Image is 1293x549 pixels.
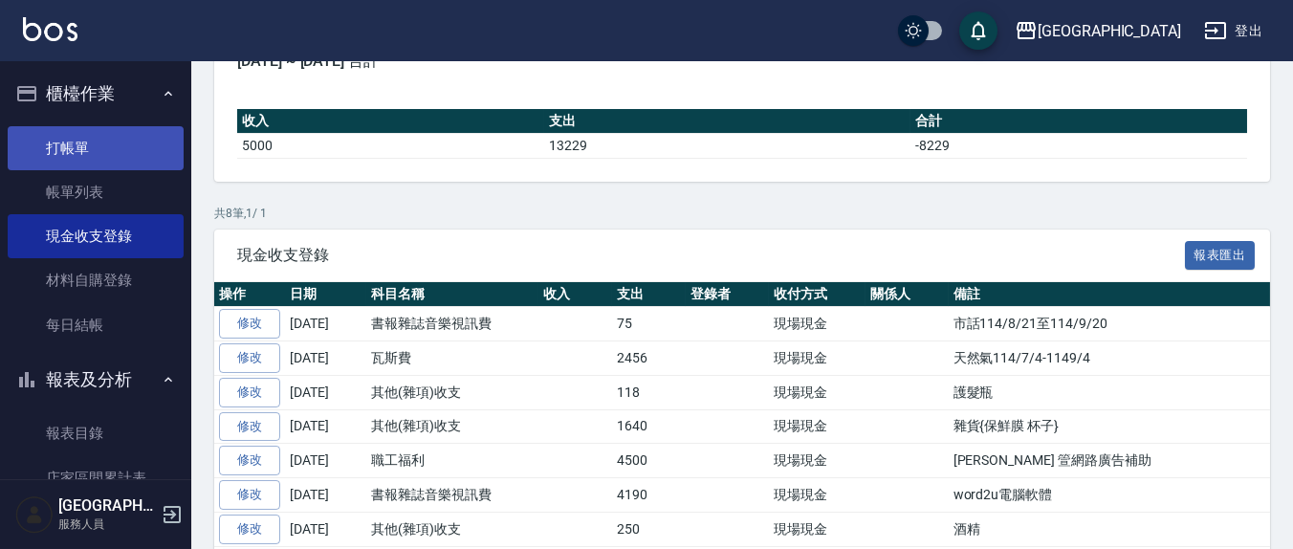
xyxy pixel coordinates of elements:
[769,512,866,546] td: 現場現金
[285,512,366,546] td: [DATE]
[366,512,538,546] td: 其他(雜項)收支
[366,341,538,376] td: 瓦斯費
[285,282,366,307] th: 日期
[8,214,184,258] a: 現金收支登錄
[612,282,686,307] th: 支出
[214,205,1270,222] p: 共 8 筆, 1 / 1
[285,478,366,513] td: [DATE]
[8,126,184,170] a: 打帳單
[366,282,538,307] th: 科目名稱
[237,246,1185,265] span: 現金收支登錄
[219,446,280,475] a: 修改
[866,282,949,307] th: 關係人
[237,109,544,134] th: 收入
[1196,13,1270,49] button: 登出
[769,444,866,478] td: 現場現金
[1007,11,1189,51] button: [GEOGRAPHIC_DATA]
[769,409,866,444] td: 現場現金
[366,375,538,409] td: 其他(雜項)收支
[219,343,280,373] a: 修改
[219,412,280,442] a: 修改
[612,375,686,409] td: 118
[538,282,612,307] th: 收入
[285,444,366,478] td: [DATE]
[285,409,366,444] td: [DATE]
[366,478,538,513] td: 書報雜誌音樂視訊費
[910,109,1247,134] th: 合計
[769,341,866,376] td: 現場現金
[612,512,686,546] td: 250
[15,495,54,534] img: Person
[219,480,280,510] a: 修改
[612,444,686,478] td: 4500
[214,282,285,307] th: 操作
[910,133,1247,158] td: -8229
[8,303,184,347] a: 每日結帳
[544,109,910,134] th: 支出
[285,341,366,376] td: [DATE]
[1038,19,1181,43] div: [GEOGRAPHIC_DATA]
[285,375,366,409] td: [DATE]
[8,258,184,302] a: 材料自購登錄
[8,355,184,405] button: 報表及分析
[1185,245,1256,263] a: 報表匯出
[8,69,184,119] button: 櫃檯作業
[612,341,686,376] td: 2456
[23,17,77,41] img: Logo
[1185,241,1256,271] button: 報表匯出
[544,133,910,158] td: 13229
[366,409,538,444] td: 其他(雜項)收支
[8,170,184,214] a: 帳單列表
[237,133,544,158] td: 5000
[769,478,866,513] td: 現場現金
[612,409,686,444] td: 1640
[686,282,769,307] th: 登錄者
[769,375,866,409] td: 現場現金
[769,282,866,307] th: 收付方式
[366,307,538,341] td: 書報雜誌音樂視訊費
[612,478,686,513] td: 4190
[8,411,184,455] a: 報表目錄
[612,307,686,341] td: 75
[58,496,156,516] h5: [GEOGRAPHIC_DATA]
[285,307,366,341] td: [DATE]
[219,515,280,544] a: 修改
[959,11,997,50] button: save
[366,444,538,478] td: 職工福利
[8,456,184,500] a: 店家區間累計表
[219,309,280,339] a: 修改
[219,378,280,407] a: 修改
[769,307,866,341] td: 現場現金
[58,516,156,533] p: 服務人員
